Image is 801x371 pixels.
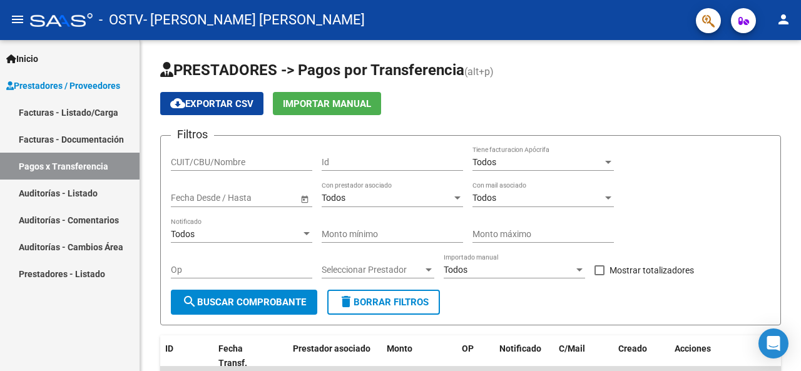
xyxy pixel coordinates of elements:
span: Seleccionar Prestador [322,265,423,275]
span: Monto [387,343,412,353]
span: Inicio [6,52,38,66]
mat-icon: menu [10,12,25,27]
span: - [PERSON_NAME] [PERSON_NAME] [143,6,365,34]
span: ID [165,343,173,353]
mat-icon: cloud_download [170,96,185,111]
div: Open Intercom Messenger [758,328,788,358]
span: Borrar Filtros [339,297,429,308]
span: PRESTADORES -> Pagos por Transferencia [160,61,464,79]
button: Exportar CSV [160,92,263,115]
button: Borrar Filtros [327,290,440,315]
span: - OSTV [99,6,143,34]
span: Importar Manual [283,98,371,109]
span: Creado [618,343,647,353]
input: Fecha fin [227,193,288,203]
span: Todos [444,265,467,275]
span: Buscar Comprobante [182,297,306,308]
button: Open calendar [298,192,311,205]
mat-icon: search [182,294,197,309]
span: Mostrar totalizadores [610,263,694,278]
span: Prestadores / Proveedores [6,79,120,93]
h3: Filtros [171,126,214,143]
button: Buscar Comprobante [171,290,317,315]
span: Acciones [675,343,711,353]
span: Todos [472,193,496,203]
button: Importar Manual [273,92,381,115]
span: Todos [322,193,345,203]
span: C/Mail [559,343,585,353]
span: Todos [472,157,496,167]
span: OP [462,343,474,353]
mat-icon: delete [339,294,354,309]
span: Todos [171,229,195,239]
mat-icon: person [776,12,791,27]
span: Notificado [499,343,541,353]
input: Fecha inicio [171,193,217,203]
span: Exportar CSV [170,98,253,109]
span: Prestador asociado [293,343,370,353]
span: (alt+p) [464,66,494,78]
span: Fecha Transf. [218,343,247,368]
